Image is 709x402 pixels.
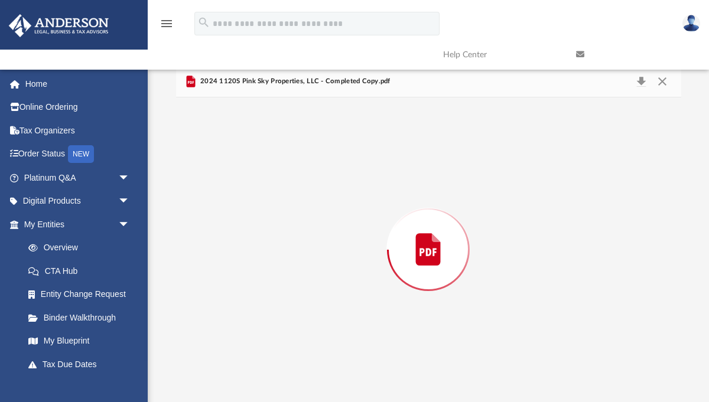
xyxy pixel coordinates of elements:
[631,73,652,90] button: Download
[434,31,567,78] a: Help Center
[682,15,700,32] img: User Pic
[118,213,142,237] span: arrow_drop_down
[8,119,148,142] a: Tax Organizers
[176,66,681,402] div: Preview
[17,283,148,306] a: Entity Change Request
[8,166,148,189] a: Platinum Q&Aarrow_drop_down
[160,17,174,31] i: menu
[8,142,148,166] a: Order StatusNEW
[652,73,673,90] button: Close
[5,14,112,37] img: Anderson Advisors Platinum Portal
[8,376,142,400] a: My Anderson Teamarrow_drop_down
[198,76,391,87] span: 2024 1120S Pink Sky Properties, LLC - Completed Copy.pdf
[118,189,142,214] span: arrow_drop_down
[17,306,148,329] a: Binder Walkthrough
[68,145,94,163] div: NEW
[8,96,148,119] a: Online Ordering
[17,352,148,376] a: Tax Due Dates
[118,166,142,190] span: arrow_drop_down
[8,213,148,236] a: My Entitiesarrow_drop_down
[17,259,148,283] a: CTA Hub
[17,329,142,353] a: My Blueprint
[160,22,174,31] a: menu
[17,236,148,260] a: Overview
[8,72,148,96] a: Home
[8,189,148,213] a: Digital Productsarrow_drop_down
[197,16,210,29] i: search
[118,376,142,400] span: arrow_drop_down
